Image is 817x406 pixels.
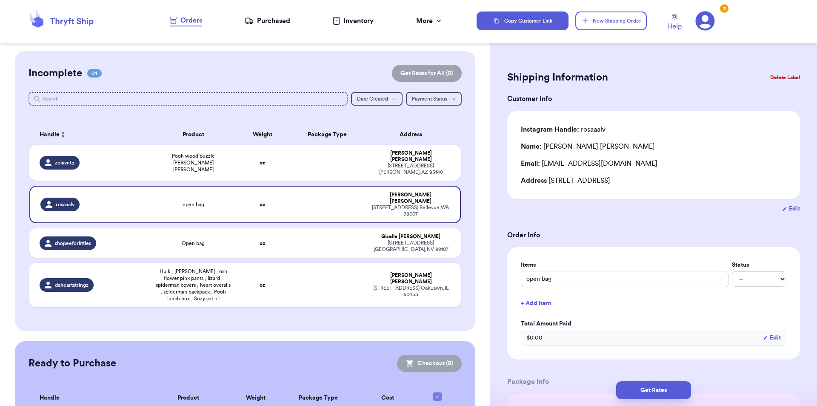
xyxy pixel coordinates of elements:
button: Payment Status [406,92,462,106]
th: Product [150,124,237,145]
label: Items [521,261,728,269]
div: Giselle [PERSON_NAME] [371,233,451,240]
a: Purchased [245,16,290,26]
a: 3 [695,11,715,31]
button: New Shipping Order [575,12,647,30]
strong: oz [260,160,265,165]
span: Hulk , [PERSON_NAME] , osh flower pink pants , lizard , spiderman covers , heart overalls , spide... [155,268,231,302]
label: Status [732,261,786,269]
span: 04 [87,69,102,78]
div: 3 [720,4,728,13]
span: Name: [521,143,542,150]
button: Delete Label [767,68,803,87]
button: Sort ascending [60,130,66,140]
div: [STREET_ADDRESS] OakLawn , IL 60453 [371,285,451,298]
h3: Order Info [507,230,800,240]
span: daheartstringz [55,282,89,288]
div: [STREET_ADDRESS] [PERSON_NAME] , AZ 85140 [371,163,451,176]
div: [PERSON_NAME] [PERSON_NAME] [371,150,451,163]
strong: oz [260,241,265,246]
h2: Shipping Information [507,71,608,84]
span: $ 0.00 [526,334,543,342]
span: Pooh wood puzzle [PERSON_NAME] [PERSON_NAME] [155,153,231,173]
div: More [416,16,443,26]
h2: Incomplete [29,66,82,80]
th: Address [366,124,461,145]
span: Address [521,177,547,184]
span: Email: [521,160,540,167]
span: shopeeforlittles [55,240,91,247]
strong: oz [260,282,265,288]
span: Help [667,21,682,32]
button: Edit [782,204,800,213]
button: Get Rates [616,381,691,399]
span: + 1 [215,296,220,301]
a: Inventory [332,16,374,26]
span: Date Created [357,96,388,101]
h3: Customer Info [507,94,800,104]
a: Orders [170,15,202,26]
th: Weight [237,124,289,145]
span: zolavntg [55,159,74,166]
div: rosaaalv [521,124,606,135]
div: [STREET_ADDRESS] [GEOGRAPHIC_DATA] , NV 89107 [371,240,451,253]
h2: Ready to Purchase [29,357,116,370]
button: Checkout (0) [397,355,462,372]
a: Help [667,14,682,32]
span: Payment Status [412,96,447,101]
button: Edit [763,334,781,342]
button: Copy Customer Link [477,12,568,30]
button: + Add Item [517,294,790,313]
div: [STREET_ADDRESS] Bellevue , WA 98007 [371,204,450,217]
div: [PERSON_NAME] [PERSON_NAME] [371,272,451,285]
span: Instagram Handle: [521,126,579,133]
div: [STREET_ADDRESS] [521,176,786,186]
div: [EMAIL_ADDRESS][DOMAIN_NAME] [521,158,786,169]
div: [PERSON_NAME] [PERSON_NAME] [371,192,450,204]
strong: oz [260,202,265,207]
input: Search [29,92,348,106]
span: Handle [40,130,60,139]
span: Handle [40,394,60,403]
div: [PERSON_NAME] [PERSON_NAME] [521,141,655,152]
button: Get Rates for All (0) [392,65,462,82]
button: Date Created [351,92,403,106]
span: rosaaalv [56,201,74,208]
span: open bag [183,201,204,208]
label: Total Amount Paid [521,320,786,328]
th: Package Type [288,124,366,145]
span: Open bag [182,240,205,247]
